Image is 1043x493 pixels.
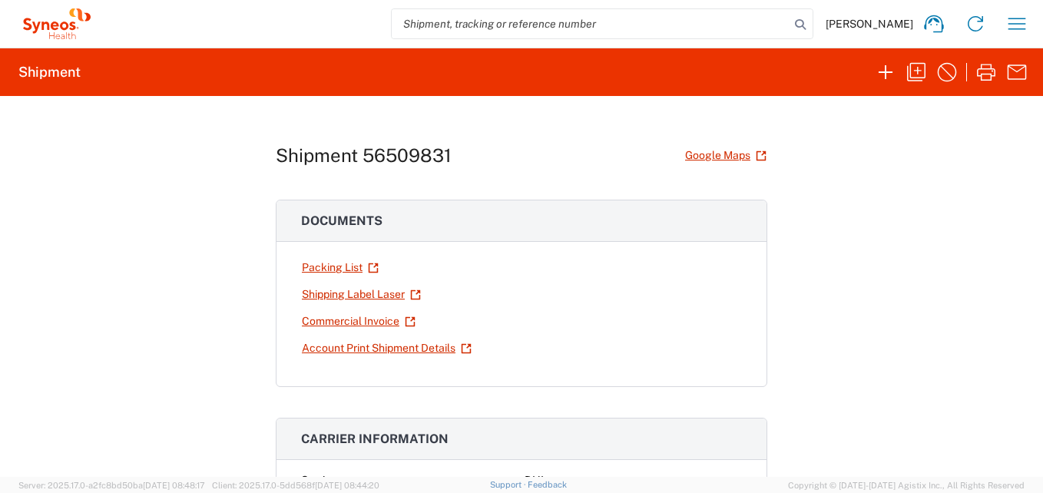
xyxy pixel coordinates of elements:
[301,213,382,228] span: Documents
[301,432,449,446] span: Carrier information
[684,142,767,169] a: Google Maps
[301,474,367,486] span: Carrier name:
[276,144,452,167] h1: Shipment 56509831
[490,480,528,489] a: Support
[18,63,81,81] h2: Shipment
[528,480,567,489] a: Feedback
[301,281,422,308] a: Shipping Label Laser
[212,481,379,490] span: Client: 2025.17.0-5dd568f
[826,17,913,31] span: [PERSON_NAME]
[18,481,205,490] span: Server: 2025.17.0-a2fc8bd50ba
[315,481,379,490] span: [DATE] 08:44:20
[301,308,416,335] a: Commercial Invoice
[788,478,1025,492] span: Copyright © [DATE]-[DATE] Agistix Inc., All Rights Reserved
[143,481,205,490] span: [DATE] 08:48:17
[392,9,790,38] input: Shipment, tracking or reference number
[301,335,472,362] a: Account Print Shipment Details
[301,254,379,281] a: Packing List
[525,472,742,488] div: DHL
